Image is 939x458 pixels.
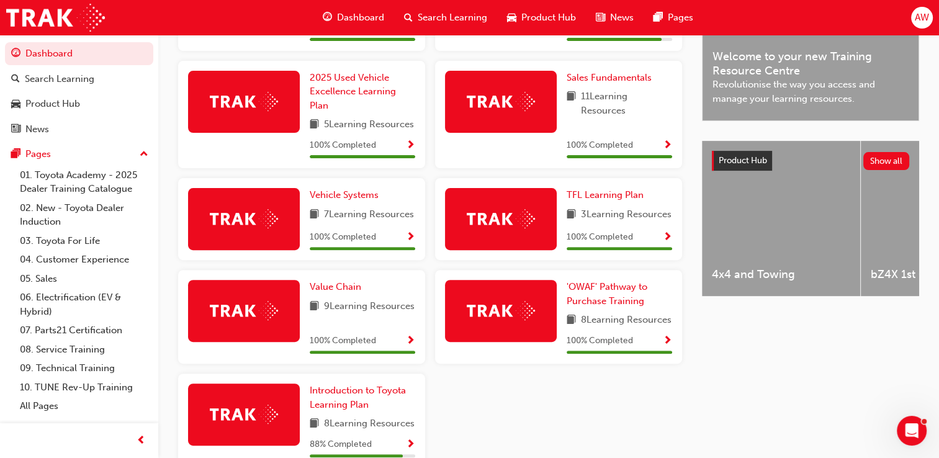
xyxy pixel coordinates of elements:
[324,117,414,133] span: 5 Learning Resources
[310,280,366,294] a: Value Chain
[15,359,153,378] a: 09. Technical Training
[310,188,384,202] a: Vehicle Systems
[567,281,647,307] span: 'OWAF' Pathway to Purchase Training
[406,439,415,451] span: Show Progress
[11,99,20,110] span: car-icon
[719,155,767,166] span: Product Hub
[15,166,153,199] a: 01. Toyota Academy - 2025 Dealer Training Catalogue
[310,416,319,432] span: book-icon
[310,72,396,111] span: 2025 Used Vehicle Excellence Learning Plan
[663,336,672,347] span: Show Progress
[712,151,909,171] a: Product HubShow all
[310,299,319,315] span: book-icon
[394,5,497,30] a: search-iconSearch Learning
[310,438,372,452] span: 88 % Completed
[15,288,153,321] a: 06. Electrification (EV & Hybrid)
[310,207,319,223] span: book-icon
[310,138,376,153] span: 100 % Completed
[567,188,649,202] a: TFL Learning Plan
[5,40,153,143] button: DashboardSearch LearningProduct HubNews
[406,232,415,243] span: Show Progress
[567,230,633,245] span: 100 % Completed
[6,4,105,32] a: Trak
[406,333,415,349] button: Show Progress
[663,140,672,151] span: Show Progress
[210,301,278,320] img: Trak
[324,207,414,223] span: 7 Learning Resources
[337,11,384,25] span: Dashboard
[210,405,278,424] img: Trak
[915,11,929,25] span: AW
[310,230,376,245] span: 100 % Completed
[324,416,415,432] span: 8 Learning Resources
[567,72,652,83] span: Sales Fundamentals
[15,231,153,251] a: 03. Toyota For Life
[15,321,153,340] a: 07. Parts21 Certification
[581,313,672,328] span: 8 Learning Resources
[323,10,332,25] span: guage-icon
[567,138,633,153] span: 100 % Completed
[406,336,415,347] span: Show Progress
[5,118,153,141] a: News
[897,416,927,446] iframe: Intercom live chat
[654,10,663,25] span: pages-icon
[863,152,910,170] button: Show all
[467,209,535,228] img: Trak
[712,267,850,282] span: 4x4 and Towing
[668,11,693,25] span: Pages
[25,72,94,86] div: Search Learning
[567,280,672,308] a: 'OWAF' Pathway to Purchase Training
[25,97,80,111] div: Product Hub
[15,397,153,416] a: All Pages
[404,10,413,25] span: search-icon
[467,301,535,320] img: Trak
[406,138,415,153] button: Show Progress
[712,78,909,106] span: Revolutionise the way you access and manage your learning resources.
[25,122,49,137] div: News
[644,5,703,30] a: pages-iconPages
[702,141,860,296] a: 4x4 and Towing
[11,149,20,160] span: pages-icon
[313,5,394,30] a: guage-iconDashboard
[15,250,153,269] a: 04. Customer Experience
[310,117,319,133] span: book-icon
[210,209,278,228] img: Trak
[15,378,153,397] a: 10. TUNE Rev-Up Training
[5,42,153,65] a: Dashboard
[581,89,672,117] span: 11 Learning Resources
[406,140,415,151] span: Show Progress
[497,5,586,30] a: car-iconProduct Hub
[610,11,634,25] span: News
[418,11,487,25] span: Search Learning
[11,124,20,135] span: news-icon
[310,71,415,113] a: 2025 Used Vehicle Excellence Learning Plan
[581,207,672,223] span: 3 Learning Resources
[567,71,657,85] a: Sales Fundamentals
[310,189,379,200] span: Vehicle Systems
[140,146,148,163] span: up-icon
[663,232,672,243] span: Show Progress
[567,89,576,117] span: book-icon
[567,334,633,348] span: 100 % Completed
[11,74,20,85] span: search-icon
[663,333,672,349] button: Show Progress
[663,138,672,153] button: Show Progress
[567,189,644,200] span: TFL Learning Plan
[911,7,933,29] button: AW
[5,143,153,166] button: Pages
[310,334,376,348] span: 100 % Completed
[406,437,415,452] button: Show Progress
[663,230,672,245] button: Show Progress
[25,147,51,161] div: Pages
[467,92,535,111] img: Trak
[521,11,576,25] span: Product Hub
[324,299,415,315] span: 9 Learning Resources
[11,48,20,60] span: guage-icon
[15,269,153,289] a: 05. Sales
[406,230,415,245] button: Show Progress
[507,10,516,25] span: car-icon
[5,68,153,91] a: Search Learning
[567,207,576,223] span: book-icon
[137,433,146,449] span: prev-icon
